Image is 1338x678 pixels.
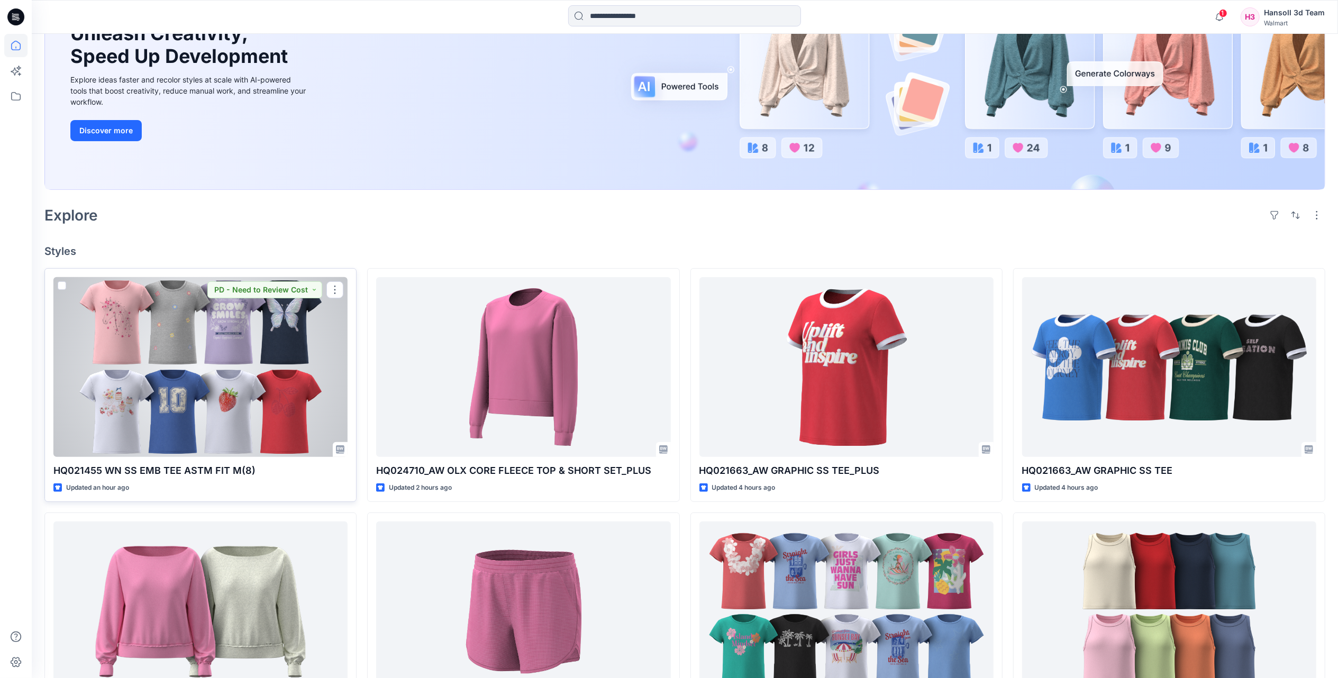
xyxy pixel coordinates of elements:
span: 1 [1219,9,1227,17]
p: Updated an hour ago [66,482,129,493]
p: HQ021663_AW GRAPHIC SS TEE [1022,463,1316,478]
div: Walmart [1264,19,1325,27]
p: Updated 4 hours ago [712,482,776,493]
div: H3 [1241,7,1260,26]
a: HQ021663_AW GRAPHIC SS TEE [1022,277,1316,457]
p: Updated 2 hours ago [389,482,452,493]
h4: Styles [44,245,1325,258]
p: HQ021663_AW GRAPHIC SS TEE_PLUS [699,463,994,478]
button: Discover more [70,120,142,141]
p: HQ021455 WN SS EMB TEE ASTM FIT M(8) [53,463,348,478]
a: HQ024710_AW OLX CORE FLEECE TOP & SHORT SET_PLUS [376,277,670,457]
p: Updated 4 hours ago [1035,482,1098,493]
div: Hansoll 3d Team [1264,6,1325,19]
a: Discover more [70,120,308,141]
h2: Explore [44,207,98,224]
a: HQ021455 WN SS EMB TEE ASTM FIT M(8) [53,277,348,457]
h1: Unleash Creativity, Speed Up Development [70,22,293,68]
div: Explore ideas faster and recolor styles at scale with AI-powered tools that boost creativity, red... [70,74,308,107]
p: HQ024710_AW OLX CORE FLEECE TOP & SHORT SET_PLUS [376,463,670,478]
a: HQ021663_AW GRAPHIC SS TEE_PLUS [699,277,994,457]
